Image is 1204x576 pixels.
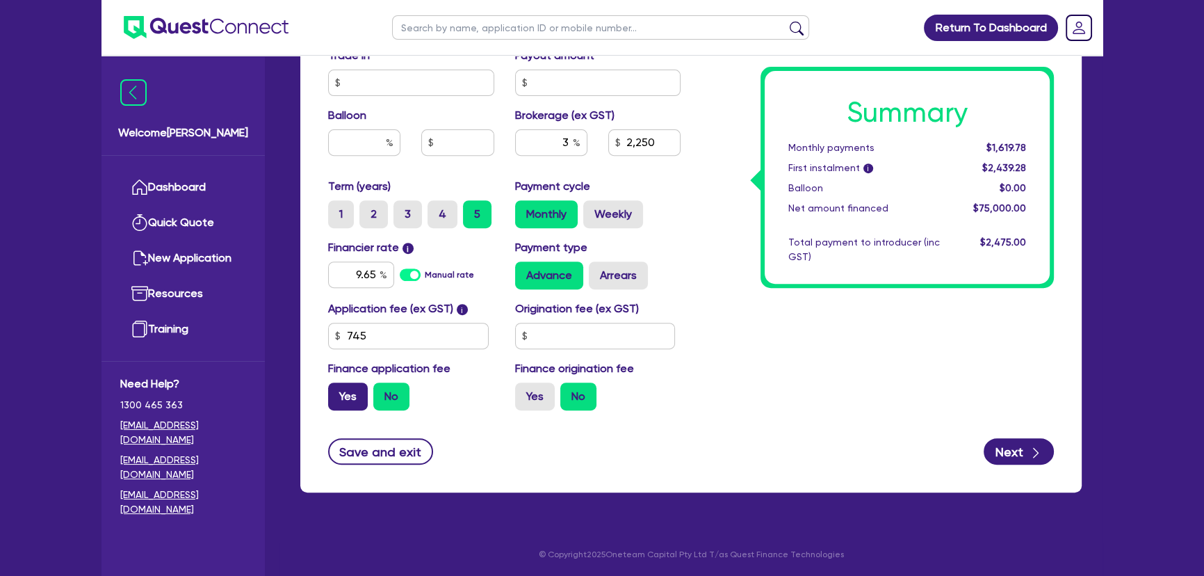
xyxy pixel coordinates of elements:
[515,178,590,195] label: Payment cycle
[393,200,422,228] label: 3
[428,200,457,228] label: 4
[560,383,596,410] label: No
[120,170,246,205] a: Dashboard
[120,376,246,392] span: Need Help?
[515,262,583,289] label: Advance
[131,250,148,266] img: new-application
[1061,10,1097,46] a: Dropdown toggle
[463,200,491,228] label: 5
[120,79,147,106] img: icon-menu-close
[982,162,1026,173] span: $2,439.28
[328,301,453,317] label: Application fee (ex GST)
[328,178,391,195] label: Term (years)
[120,312,246,347] a: Training
[515,107,615,124] label: Brokerage (ex GST)
[515,383,555,410] label: Yes
[118,125,248,141] span: Welcome [PERSON_NAME]
[984,438,1054,465] button: Next
[425,269,474,281] label: Manual rate
[120,398,246,413] span: 1300 465 363
[120,418,246,447] a: [EMAIL_ADDRESS][DOMAIN_NAME]
[1000,182,1026,193] span: $0.00
[863,164,873,174] span: i
[120,453,246,482] a: [EMAIL_ADDRESS][DOMAIN_NAME]
[328,200,354,228] label: 1
[583,200,643,228] label: Weekly
[120,488,246,517] a: [EMAIL_ADDRESS][DOMAIN_NAME]
[120,276,246,312] a: Resources
[120,241,246,276] a: New Application
[973,202,1026,214] span: $75,000.00
[131,321,148,337] img: training
[788,96,1026,129] h1: Summary
[515,301,639,317] label: Origination fee (ex GST)
[778,201,950,216] div: Net amount financed
[778,181,950,195] div: Balloon
[328,107,366,124] label: Balloon
[457,304,468,315] span: i
[291,548,1091,561] p: © Copyright 2025 Oneteam Capital Pty Ltd T/as Quest Finance Technologies
[124,16,288,39] img: quest-connect-logo-blue
[131,214,148,231] img: quick-quote
[328,360,450,377] label: Finance application fee
[402,243,414,254] span: i
[980,237,1026,248] span: $2,475.00
[589,262,648,289] label: Arrears
[131,285,148,302] img: resources
[328,239,414,256] label: Financier rate
[778,161,950,175] div: First instalment
[778,235,950,264] div: Total payment to introducer (inc GST)
[120,205,246,241] a: Quick Quote
[359,200,388,228] label: 2
[924,15,1058,41] a: Return To Dashboard
[392,15,809,40] input: Search by name, application ID or mobile number...
[328,383,368,410] label: Yes
[778,141,950,155] div: Monthly payments
[515,200,578,228] label: Monthly
[328,438,433,465] button: Save and exit
[515,239,587,256] label: Payment type
[515,360,634,377] label: Finance origination fee
[373,383,409,410] label: No
[986,142,1026,153] span: $1,619.78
